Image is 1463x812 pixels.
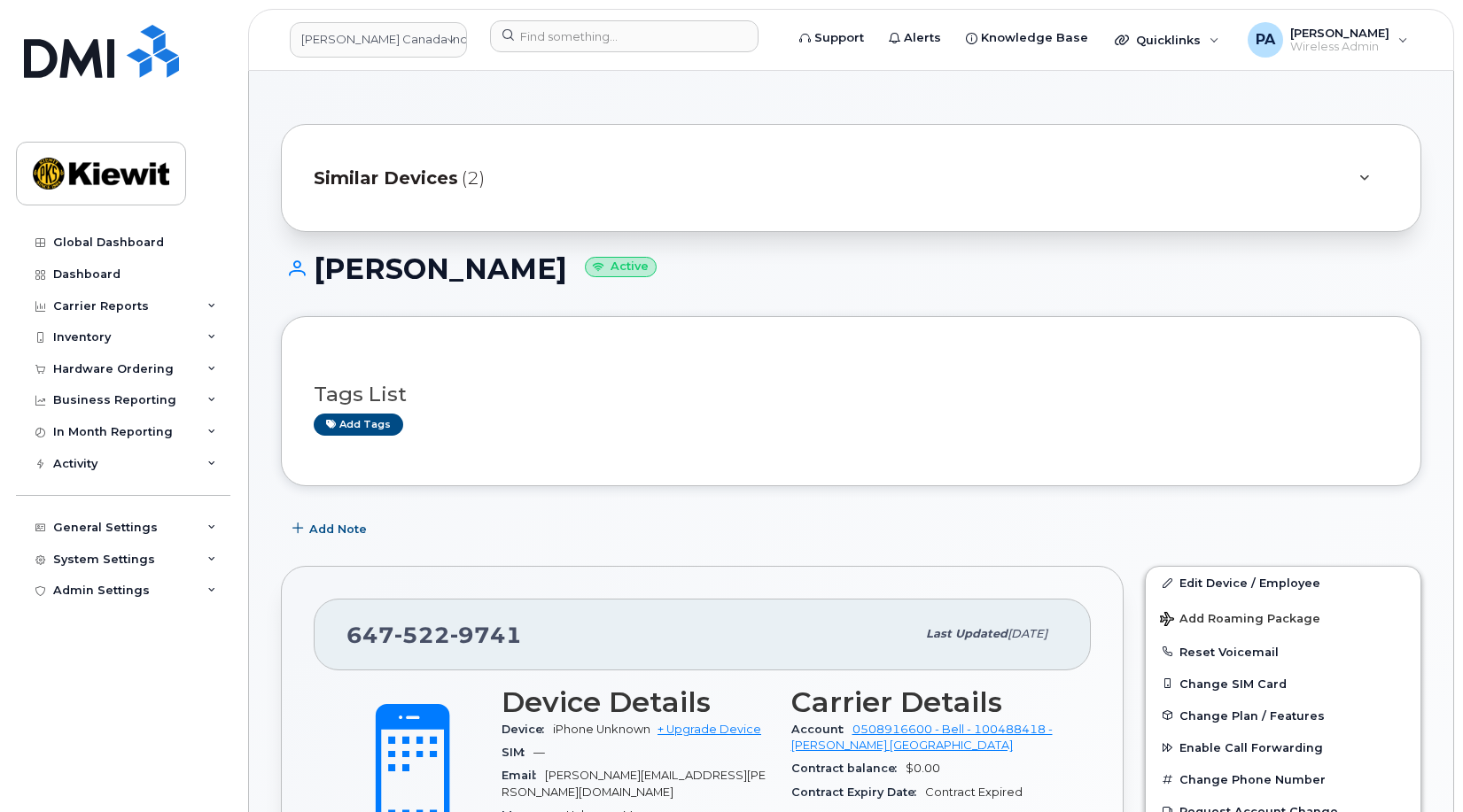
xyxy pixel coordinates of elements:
span: — [533,746,545,759]
button: Add Note [281,513,382,545]
span: Change Plan / Features [1179,708,1325,722]
iframe: Messenger Launcher [1386,735,1450,799]
a: Add tags [314,414,403,436]
button: Enable Call Forwarding [1146,731,1420,763]
button: Add Roaming Package [1146,599,1420,636]
span: Device [502,723,553,736]
span: (2) [462,166,485,191]
button: Reset Voicemail [1146,636,1420,668]
span: Similar Devices [314,166,458,191]
span: Contract Expiry Date [791,785,925,799]
span: Contract Expired [925,785,1023,799]
span: Account [791,723,852,736]
span: 9741 [450,622,522,648]
span: Add Roaming Package [1160,612,1320,629]
span: iPhone Unknown [553,723,650,736]
small: Active [585,257,657,277]
a: + Upgrade Device [658,723,761,736]
span: [DATE] [1008,627,1047,640]
span: 522 [394,622,450,648]
span: Last updated [926,627,1008,640]
a: 0508916600 - Bell - 100488418 - [PERSON_NAME] [GEOGRAPHIC_DATA] [791,723,1053,752]
h1: [PERSON_NAME] [281,253,1421,284]
span: Add Note [309,521,367,537]
a: Edit Device / Employee [1146,567,1420,599]
span: [PERSON_NAME][EMAIL_ADDRESS][PERSON_NAME][DOMAIN_NAME] [502,769,766,798]
button: Change SIM Card [1146,668,1420,700]
span: Enable Call Forwarding [1179,741,1323,754]
span: Email [502,769,545,782]
span: Contract balance [791,762,906,775]
button: Change Plan / Features [1146,700,1420,731]
span: 647 [346,622,522,648]
h3: Carrier Details [791,686,1060,718]
span: SIM [502,746,533,759]
span: $0.00 [906,762,940,775]
button: Change Phone Number [1146,763,1420,795]
h3: Device Details [502,686,770,718]
h3: Tags List [314,383,1389,406]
